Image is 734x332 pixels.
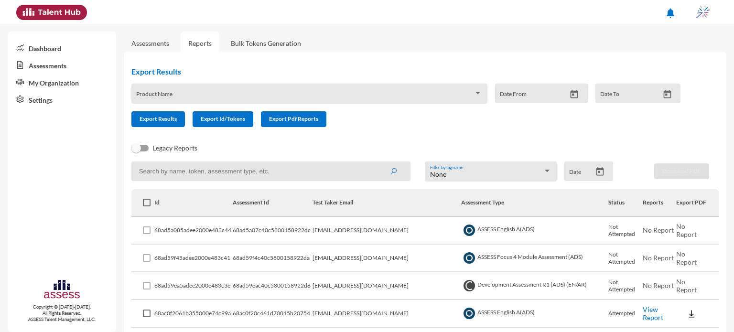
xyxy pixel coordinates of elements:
td: ASSESS Focus 4 Module Assessment (ADS) [461,245,608,272]
td: [EMAIL_ADDRESS][DOMAIN_NAME] [313,217,462,245]
a: My Organization [8,74,116,91]
h2: Export Results [131,67,688,76]
td: 68ac0f20c461d70015b20754 [233,300,313,328]
td: ASSESS English A(ADS) [461,217,608,245]
span: No Report [676,278,697,294]
a: Bulk Tokens Generation [223,32,309,55]
td: 68ad5a085adee2000e483c44 [154,217,233,245]
td: 68ad59f45adee2000e483c41 [154,245,233,272]
td: [EMAIL_ADDRESS][DOMAIN_NAME] [313,245,462,272]
td: 68ad5a07c40c5800158922dc [233,217,313,245]
span: Export Id/Tokens [201,115,245,122]
button: Export Results [131,111,185,127]
button: Export Pdf Reports [261,111,326,127]
th: Assessment Type [461,189,608,217]
td: Not Attempted [608,245,643,272]
td: [EMAIL_ADDRESS][DOMAIN_NAME] [313,272,462,300]
a: Dashboard [8,39,116,56]
input: Search by name, token, assessment type, etc. [131,161,410,181]
th: Export PDF [676,189,719,217]
span: None [430,170,446,178]
img: assesscompany-logo.png [43,278,81,302]
a: Reports [181,32,219,55]
td: ASSESS English A(ADS) [461,300,608,328]
span: Export Results [140,115,177,122]
span: No Report [643,254,674,262]
td: 68ad59ea5adee2000e483c3e [154,272,233,300]
td: 68ad59f4c40c5800158922da [233,245,313,272]
a: Assessments [8,56,116,74]
td: [EMAIL_ADDRESS][DOMAIN_NAME] [313,300,462,328]
p: Copyright © [DATE]-[DATE]. All Rights Reserved. ASSESS Talent Management, LLC. [8,304,116,322]
a: Settings [8,91,116,108]
th: Status [608,189,643,217]
span: No Report [643,281,674,289]
button: Open calendar [566,89,583,99]
button: Export Id/Tokens [193,111,253,127]
td: Not Attempted [608,272,643,300]
span: Download PDF [662,167,701,174]
td: Not Attempted [608,217,643,245]
button: Open calendar [592,167,608,177]
span: No Report [676,222,697,238]
mat-icon: notifications [665,7,676,19]
td: 68ac0f2061b355000e74c99a [154,300,233,328]
button: Download PDF [654,163,709,179]
td: Development Assessment R1 (ADS) (EN/AR) [461,272,608,300]
a: View Report [643,305,663,321]
th: Test Taker Email [313,189,462,217]
th: Assessment Id [233,189,313,217]
th: Id [154,189,233,217]
span: Export Pdf Reports [269,115,318,122]
th: Reports [643,189,677,217]
td: Attempted [608,300,643,328]
td: 68ad59eac40c5800158922d8 [233,272,313,300]
span: No Report [676,250,697,266]
span: No Report [643,226,674,234]
a: Assessments [131,39,169,47]
span: Legacy Reports [152,142,197,154]
button: Open calendar [659,89,676,99]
